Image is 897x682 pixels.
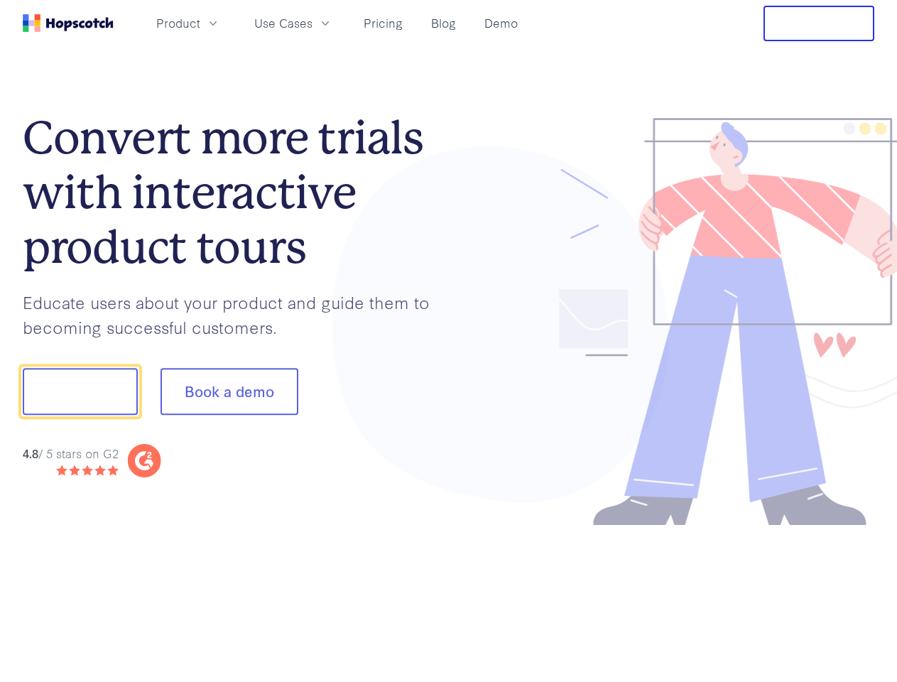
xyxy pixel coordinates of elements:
[254,14,312,32] span: Use Cases
[23,290,449,339] p: Educate users about your product and guide them to becoming successful customers.
[148,11,229,35] button: Product
[23,14,114,32] a: Home
[23,445,38,461] strong: 4.8
[763,6,874,41] button: Free Trial
[479,11,523,35] a: Demo
[23,111,449,274] h1: Convert more trials with interactive product tours
[161,369,298,416] button: Book a demo
[358,11,408,35] a: Pricing
[156,14,200,32] span: Product
[23,369,138,416] button: Show me!
[23,445,119,462] div: / 5 stars on G2
[246,11,341,35] button: Use Cases
[425,11,462,35] a: Blog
